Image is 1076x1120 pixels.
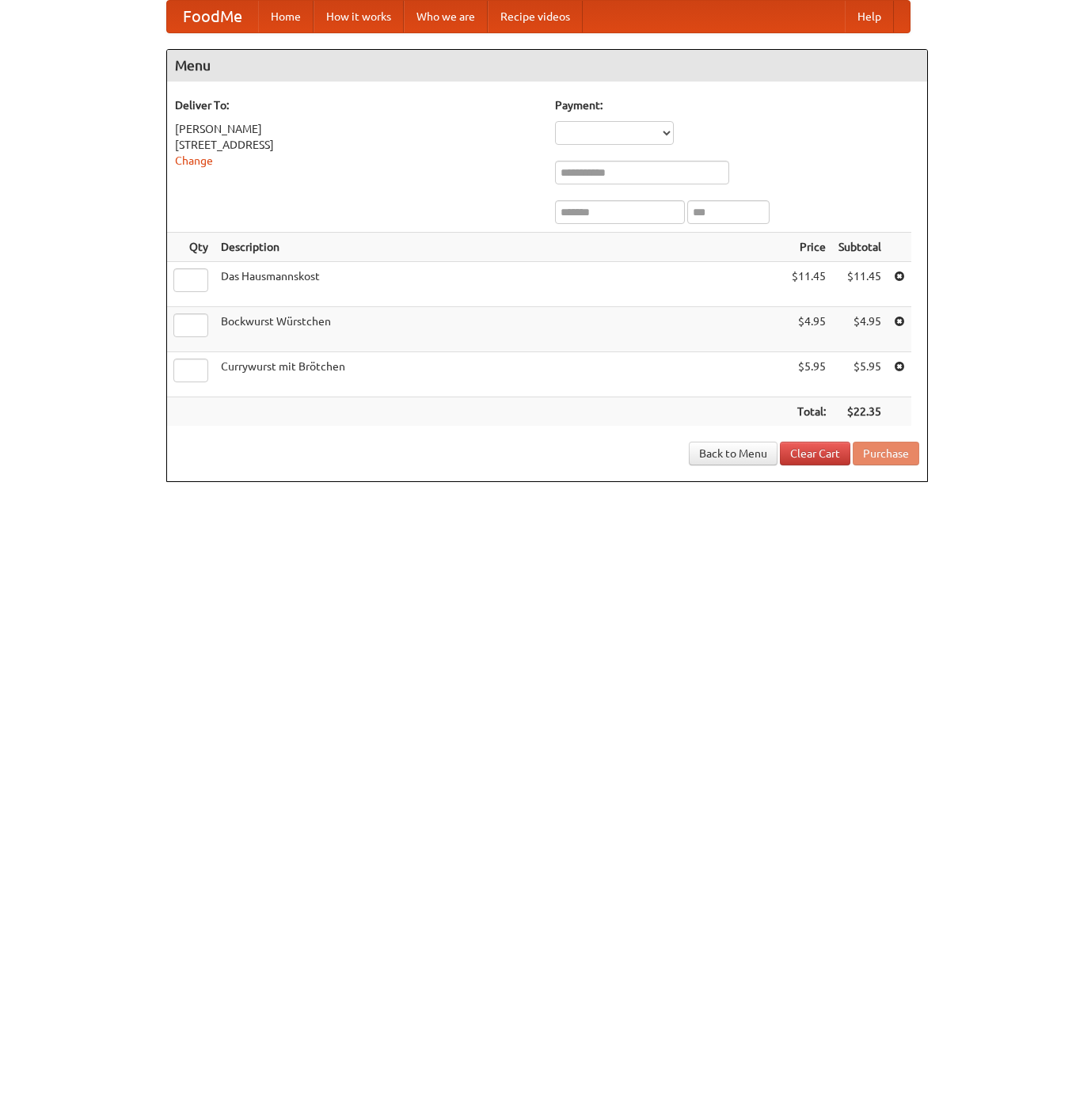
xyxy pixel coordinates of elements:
[215,262,785,307] td: Das Hausmannskost
[785,262,832,307] td: $11.45
[785,233,832,262] th: Price
[488,1,583,32] a: Recipe videos
[853,442,919,465] button: Purchase
[314,1,404,32] a: How it works
[832,262,888,307] td: $11.45
[167,50,927,82] h4: Menu
[845,1,894,32] a: Help
[780,442,850,465] a: Clear Cart
[832,233,888,262] th: Subtotal
[555,97,919,113] h5: Payment:
[258,1,314,32] a: Home
[215,233,785,262] th: Description
[215,307,785,352] td: Bockwurst Würstchen
[832,307,888,352] td: $4.95
[167,1,258,32] a: FoodMe
[175,154,213,167] a: Change
[689,442,778,465] a: Back to Menu
[785,307,832,352] td: $4.95
[785,397,832,427] th: Total:
[175,121,539,137] div: [PERSON_NAME]
[215,352,785,397] td: Currywurst mit Brötchen
[175,137,539,153] div: [STREET_ADDRESS]
[832,397,888,427] th: $22.35
[832,352,888,397] td: $5.95
[404,1,488,32] a: Who we are
[785,352,832,397] td: $5.95
[175,97,539,113] h5: Deliver To:
[167,233,215,262] th: Qty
